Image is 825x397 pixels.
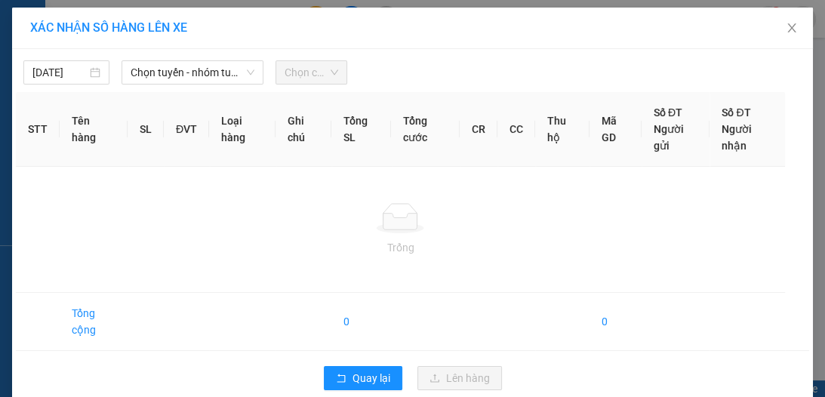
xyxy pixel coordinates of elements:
[460,92,497,167] th: CR
[144,49,274,70] div: 0938270652
[144,13,274,31] div: Sài Gòn
[771,8,813,50] button: Close
[417,366,502,390] button: uploadLên hàng
[654,123,684,152] span: Người gửi
[13,31,134,49] div: [PERSON_NAME]
[497,92,535,167] th: CC
[391,92,460,167] th: Tổng cước
[144,31,274,49] div: KHANG ( TÚ)
[13,13,134,31] div: Chợ Lách
[352,370,390,386] span: Quay lại
[32,64,87,81] input: 13/09/2025
[722,123,752,152] span: Người nhận
[276,92,331,167] th: Ghi chú
[60,293,128,351] td: Tổng cộng
[13,14,36,30] span: Gửi:
[131,61,254,84] span: Chọn tuyến - nhóm tuyến
[535,92,590,167] th: Thu hộ
[60,92,128,167] th: Tên hàng
[126,103,146,124] span: SL
[590,92,642,167] th: Mã GD
[144,14,180,30] span: Nhận:
[16,92,60,167] th: STT
[128,92,164,167] th: SL
[590,293,642,351] td: 0
[285,61,338,84] span: Chọn chuyến
[722,106,750,118] span: Số ĐT
[30,20,187,35] span: XÁC NHẬN SỐ HÀNG LÊN XE
[142,79,160,95] span: CC
[331,92,391,167] th: Tổng SL
[786,22,798,34] span: close
[13,49,134,70] div: 0911195315
[13,104,274,123] div: Tên hàng: BỊT ( : 1 )
[336,373,346,385] span: rollback
[164,92,209,167] th: ĐVT
[331,293,391,351] td: 0
[246,68,255,77] span: down
[209,92,276,167] th: Loại hàng
[654,106,682,118] span: Số ĐT
[324,366,402,390] button: rollbackQuay lại
[28,239,773,256] div: Trống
